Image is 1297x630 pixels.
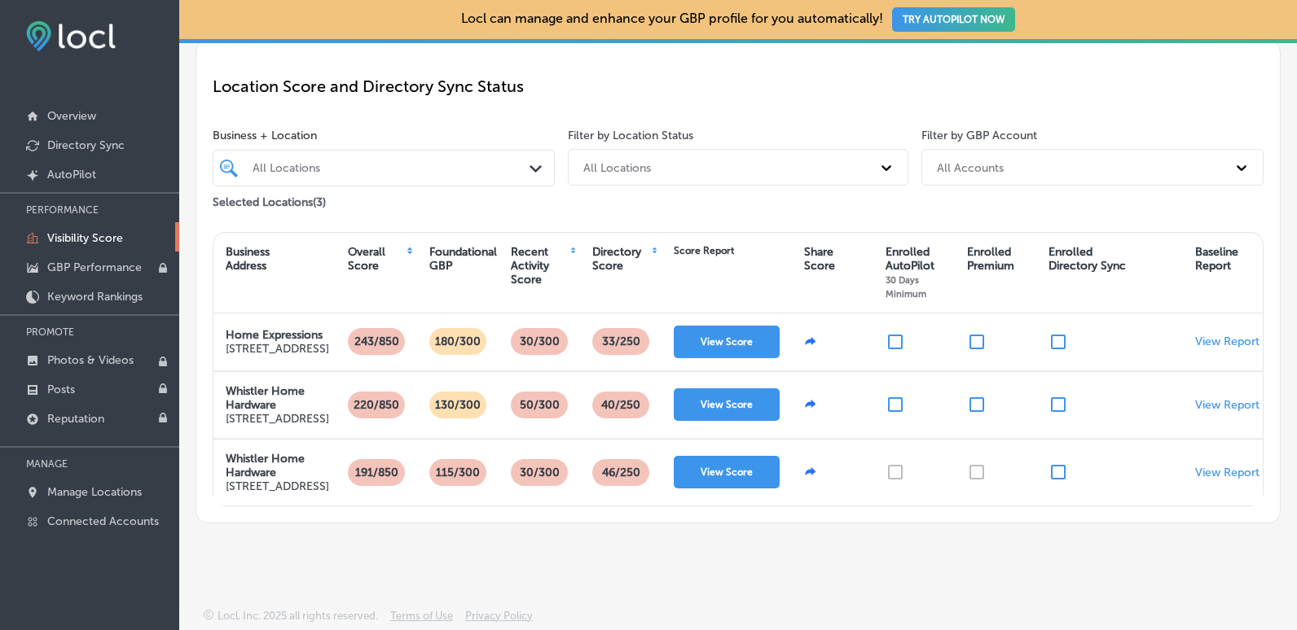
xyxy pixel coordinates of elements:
[513,459,566,486] p: 30/300
[596,328,647,355] p: 33 /250
[674,388,780,421] button: View Score
[348,245,405,273] div: Overall Score
[465,610,533,630] a: Privacy Policy
[1195,245,1238,273] div: Baseline Report
[674,456,780,488] button: View Score
[26,21,116,51] img: fda3e92497d09a02dc62c9cd864e3231.png
[595,392,647,418] p: 40 /250
[213,77,1264,96] p: Location Score and Directory Sync Status
[253,161,531,175] div: All Locations
[226,452,305,479] strong: Whistler Home Hardware
[47,353,134,367] p: Photos & Videos
[513,328,566,355] p: 30/300
[390,610,453,630] a: Terms of Use
[226,245,270,273] div: Business Address
[568,129,693,142] label: Filter by Location Status
[47,485,142,499] p: Manage Locations
[213,189,326,209] p: Selected Locations ( 3 )
[47,109,96,123] p: Overview
[596,459,647,486] p: 46 /250
[1049,245,1126,273] div: Enrolled Directory Sync
[47,260,142,274] p: GBP Performance
[886,245,951,300] div: Enrolled AutoPilot
[513,392,566,418] p: 50/300
[921,129,1037,142] label: Filter by GBP Account
[226,412,329,426] p: [STREET_ADDRESS]
[886,274,926,300] span: 30 Days Minimum
[674,326,780,358] button: View Score
[892,7,1015,32] button: TRY AUTOPILOT NOW
[429,392,487,418] p: 130/300
[349,459,405,486] p: 191/850
[47,168,96,182] p: AutoPilot
[511,245,569,287] div: Recent Activity Score
[429,328,487,355] p: 180/300
[1195,466,1260,479] a: View Report
[226,342,329,356] p: [STREET_ADDRESS]
[429,245,497,273] div: Foundational GBP
[1195,335,1260,348] a: View Report
[47,290,143,304] p: Keyword Rankings
[674,245,734,256] div: Score Report
[47,383,75,396] p: Posts
[226,328,323,342] strong: Home Expressions
[47,138,125,152] p: Directory Sync
[348,328,406,355] p: 243/850
[1195,398,1260,412] a: View Report
[47,231,123,245] p: Visibility Score
[347,392,406,418] p: 220/850
[429,459,486,486] p: 115/300
[47,412,104,426] p: Reputation
[967,245,1014,273] div: Enrolled Premium
[213,129,555,142] span: Business + Location
[226,384,305,412] strong: Whistler Home Hardware
[592,245,650,273] div: Directory Score
[583,160,651,174] div: All Locations
[226,479,329,493] p: [STREET_ADDRESS]
[804,245,835,273] div: Share Score
[218,610,378,622] p: Locl, Inc. 2025 all rights reserved.
[47,514,159,528] p: Connected Accounts
[937,160,1004,174] div: All Accounts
